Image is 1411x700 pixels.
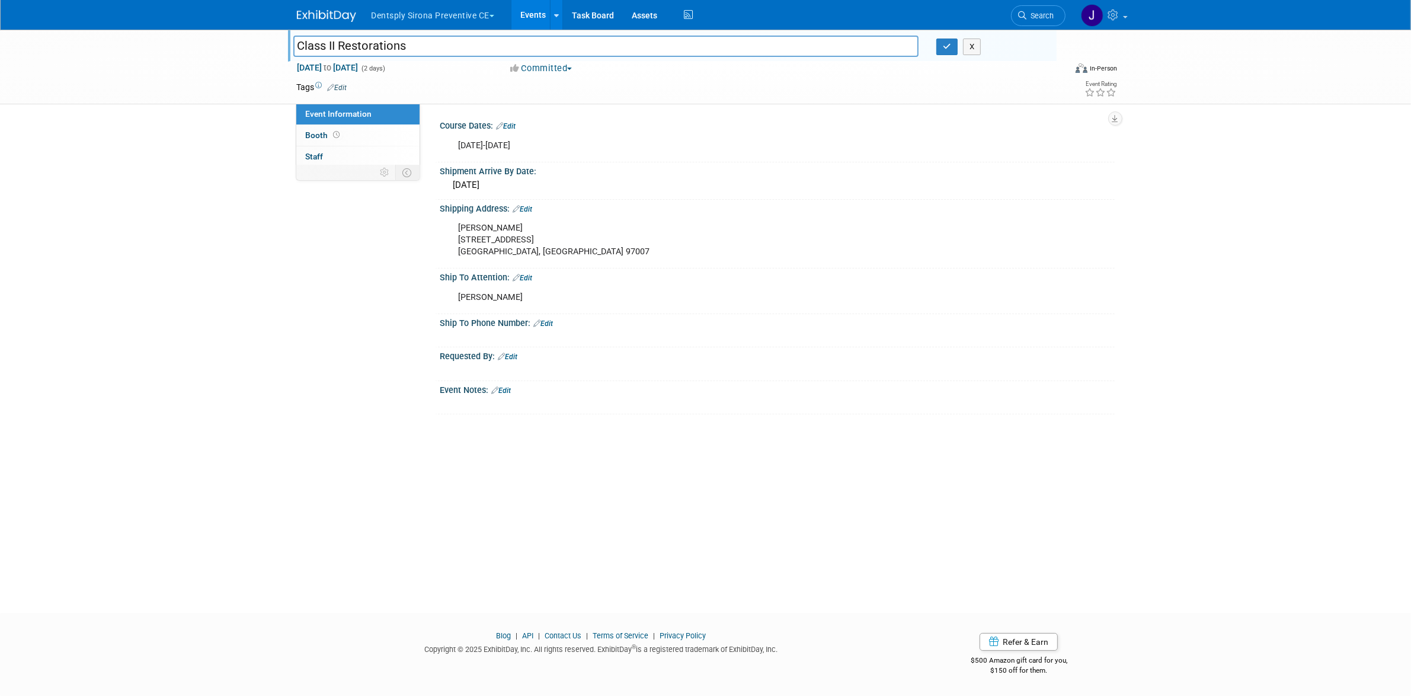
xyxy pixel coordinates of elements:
[923,666,1115,676] div: $150 off for them.
[296,146,420,167] a: Staff
[492,386,511,395] a: Edit
[328,84,347,92] a: Edit
[440,117,1115,132] div: Course Dates:
[306,152,324,161] span: Staff
[650,631,658,640] span: |
[440,347,1115,363] div: Requested By:
[593,631,648,640] a: Terms of Service
[440,200,1115,215] div: Shipping Address:
[440,162,1115,177] div: Shipment Arrive By Date:
[440,269,1115,284] div: Ship To Attention:
[450,134,984,158] div: [DATE]-[DATE]
[375,165,396,180] td: Personalize Event Tab Strip
[449,176,1106,194] div: [DATE]
[506,62,577,75] button: Committed
[297,81,347,93] td: Tags
[450,286,984,309] div: [PERSON_NAME]
[296,125,420,146] a: Booth
[306,130,343,140] span: Booth
[534,319,553,328] a: Edit
[923,648,1115,675] div: $500 Amazon gift card for you,
[297,62,359,73] span: [DATE] [DATE]
[980,633,1058,651] a: Refer & Earn
[440,381,1115,397] div: Event Notes:
[1084,81,1116,87] div: Event Rating
[450,216,984,264] div: [PERSON_NAME] [STREET_ADDRESS] [GEOGRAPHIC_DATA], [GEOGRAPHIC_DATA] 97007
[496,631,511,640] a: Blog
[306,109,372,119] span: Event Information
[513,274,533,282] a: Edit
[513,205,533,213] a: Edit
[583,631,591,640] span: |
[535,631,543,640] span: |
[996,62,1118,79] div: Event Format
[1027,11,1054,20] span: Search
[297,641,906,655] div: Copyright © 2025 ExhibitDay, Inc. All rights reserved. ExhibitDay is a registered trademark of Ex...
[497,122,516,130] a: Edit
[1076,63,1087,73] img: Format-Inperson.png
[545,631,581,640] a: Contact Us
[513,631,520,640] span: |
[440,314,1115,330] div: Ship To Phone Number:
[322,63,334,72] span: to
[296,104,420,124] a: Event Information
[1089,64,1117,73] div: In-Person
[297,10,356,22] img: ExhibitDay
[361,65,386,72] span: (2 days)
[632,644,636,650] sup: ®
[660,631,706,640] a: Privacy Policy
[522,631,533,640] a: API
[498,353,518,361] a: Edit
[1011,5,1066,26] a: Search
[1081,4,1103,27] img: Justin Newborn
[963,39,981,55] button: X
[395,165,420,180] td: Toggle Event Tabs
[331,130,343,139] span: Booth not reserved yet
